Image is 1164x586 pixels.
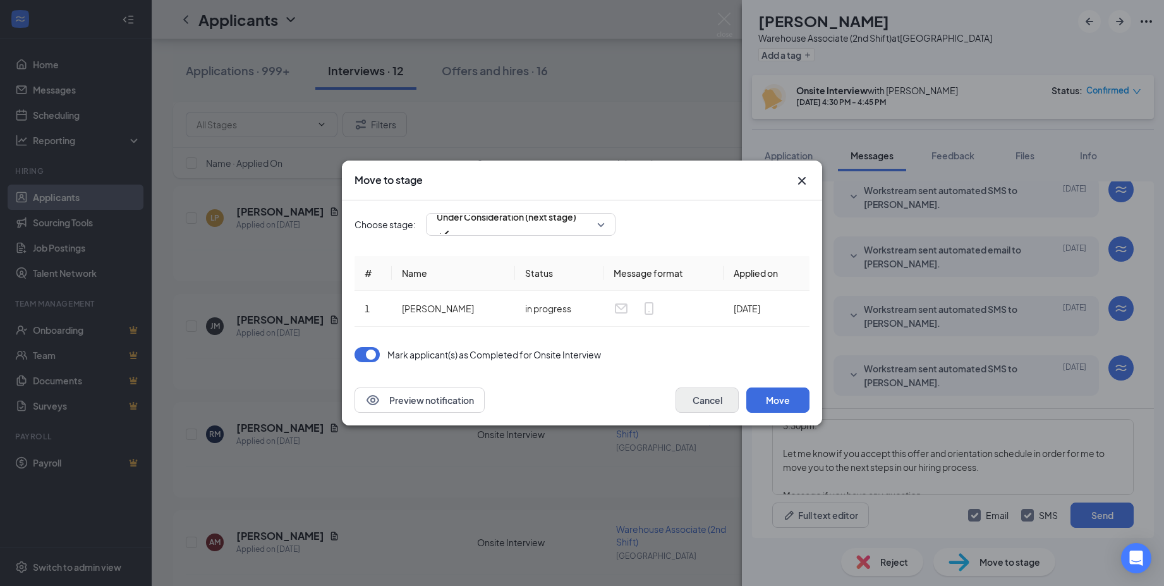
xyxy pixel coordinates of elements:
[746,388,809,413] button: Move
[515,256,603,291] th: Status
[392,256,515,291] th: Name
[724,256,809,291] th: Applied on
[515,291,603,327] td: in progress
[355,217,416,231] span: Choose stage:
[355,256,392,291] th: #
[437,207,576,226] span: Under Consideration (next stage)
[437,226,452,241] svg: Checkmark
[355,388,485,413] button: EyePreview notification
[392,291,515,327] td: [PERSON_NAME]
[387,348,601,361] p: Mark applicant(s) as Completed for Onsite Interview
[365,303,370,314] span: 1
[355,173,423,187] h3: Move to stage
[641,301,657,316] svg: MobileSms
[603,256,724,291] th: Message format
[1121,543,1151,573] div: Open Intercom Messenger
[794,173,809,188] button: Close
[794,173,809,188] svg: Cross
[724,291,809,327] td: [DATE]
[676,388,739,413] button: Cancel
[614,301,629,316] svg: Email
[365,393,380,408] svg: Eye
